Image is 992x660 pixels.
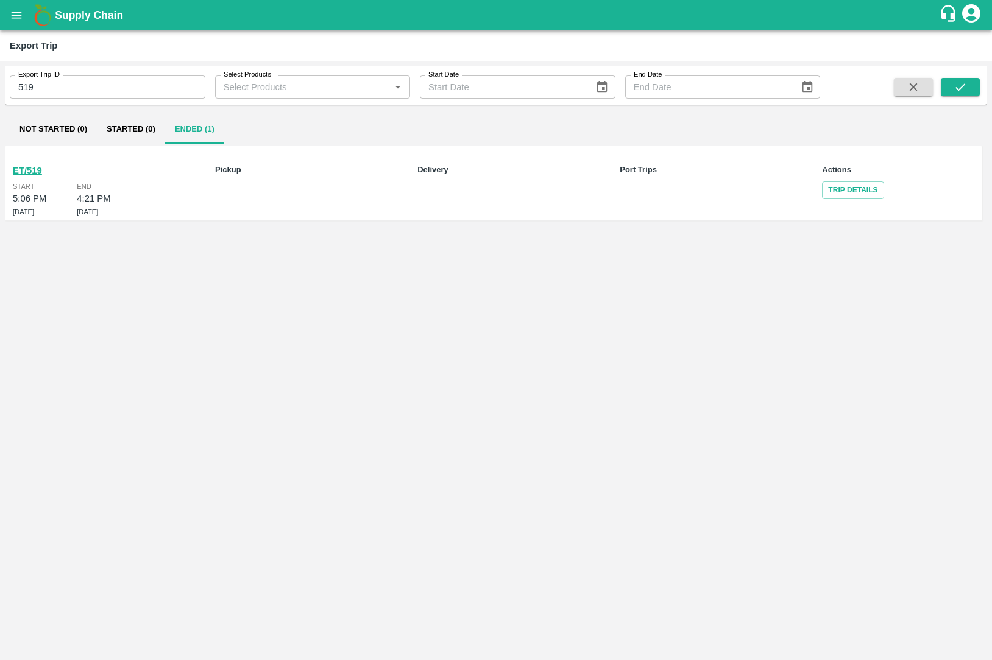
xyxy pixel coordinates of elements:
a: Trip Details [822,181,884,199]
button: Not Started (0) [10,114,97,144]
strong: Actions [822,165,851,174]
label: Export Trip ID [18,70,60,80]
span: [DATE] [13,208,34,216]
strong: Delivery [417,165,448,174]
span: End [77,183,91,190]
strong: Pickup [215,165,241,174]
img: logo [30,3,55,27]
a: Supply Chain [55,7,939,24]
input: Enter Trip ID [10,75,205,99]
label: Select Products [224,70,271,80]
label: Start Date [428,70,459,80]
button: Choose date [590,75,614,99]
div: account of current user [960,2,982,28]
b: Supply Chain [55,9,123,21]
a: ET/519 [13,166,42,175]
input: Start Date [420,75,586,99]
span: Start [13,183,34,190]
button: Started (0) [97,114,165,144]
input: End Date [625,75,791,99]
button: Open [390,79,406,95]
button: Ended (1) [165,114,224,144]
div: 5:06 PM [13,192,46,205]
button: Choose date [796,75,819,99]
div: customer-support [939,4,960,26]
div: 4:21 PM [77,192,110,205]
input: Select Products [219,79,387,95]
strong: Port Trips [620,165,657,174]
span: [DATE] [77,208,98,216]
label: End Date [634,70,662,80]
div: Export Trip [10,38,57,54]
button: open drawer [2,1,30,29]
